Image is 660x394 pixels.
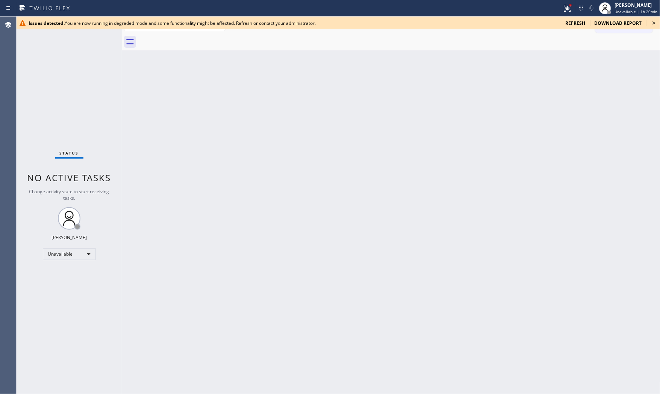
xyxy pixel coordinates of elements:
[29,188,109,201] span: Change activity state to start receiving tasks.
[615,9,658,14] span: Unavailable | 1h 20min
[29,20,560,26] div: You are now running in degraded mode and some functionality might be affected. Refresh or contact...
[615,2,658,8] div: [PERSON_NAME]
[595,20,642,26] span: download report
[586,3,597,14] button: Mute
[29,20,65,26] b: Issues detected.
[51,234,87,241] div: [PERSON_NAME]
[27,171,111,184] span: No active tasks
[43,248,95,260] div: Unavailable
[566,20,586,26] span: refresh
[60,150,79,156] span: Status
